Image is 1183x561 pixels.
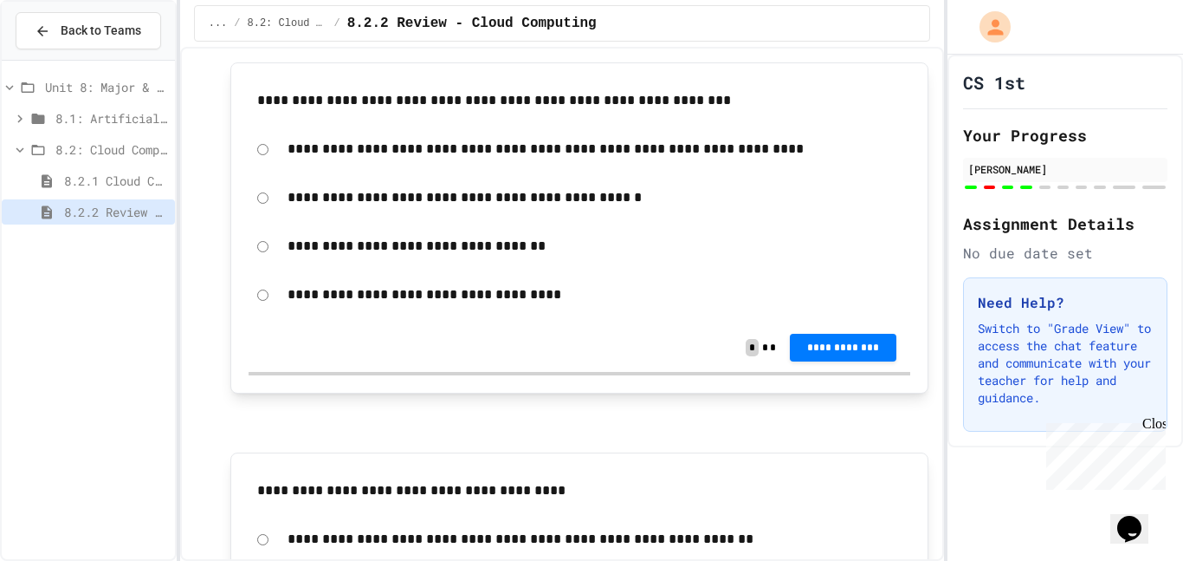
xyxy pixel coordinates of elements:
[961,7,1015,47] div: My Account
[55,140,168,159] span: 8.2: Cloud Computing
[978,320,1153,407] p: Switch to "Grade View" to access the chat feature and communicate with your teacher for help and ...
[248,16,327,30] span: 8.2: Cloud Computing
[234,16,240,30] span: /
[347,13,597,34] span: 8.2.2 Review - Cloud Computing
[7,7,120,110] div: Chat with us now!Close
[963,243,1167,264] div: No due date set
[968,161,1162,177] div: [PERSON_NAME]
[1110,492,1166,544] iframe: chat widget
[963,123,1167,147] h2: Your Progress
[64,203,168,221] span: 8.2.2 Review - Cloud Computing
[45,78,168,96] span: Unit 8: Major & Emerging Technologies
[61,22,141,40] span: Back to Teams
[978,292,1153,313] h3: Need Help?
[963,70,1025,95] h1: CS 1st
[55,109,168,127] span: 8.1: Artificial Intelligence Basics
[209,16,228,30] span: ...
[963,212,1167,236] h2: Assignment Details
[333,16,339,30] span: /
[64,172,168,190] span: 8.2.1 Cloud Computing: Transforming the Digital World
[1039,416,1166,490] iframe: chat widget
[16,12,161,49] button: Back to Teams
